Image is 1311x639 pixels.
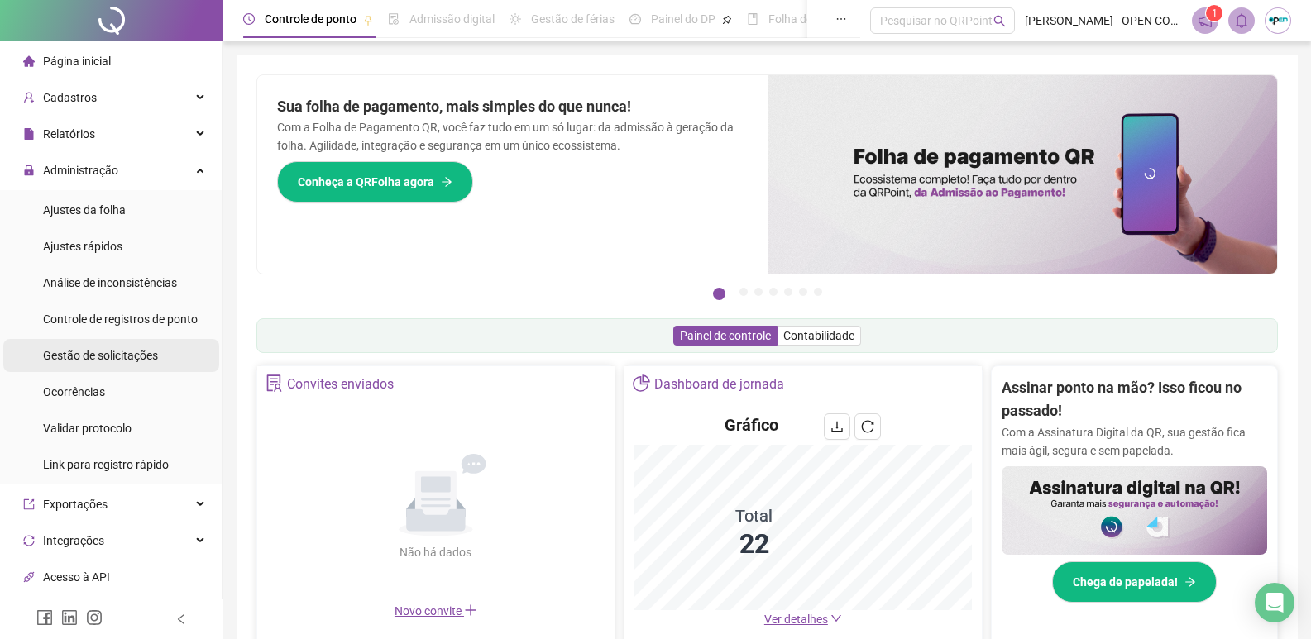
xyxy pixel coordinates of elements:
button: 3 [754,288,763,296]
button: 6 [799,288,807,296]
button: Conheça a QRFolha agora [277,161,473,203]
button: 1 [713,288,725,300]
span: Controle de registros de ponto [43,312,198,326]
span: Página inicial [43,55,111,68]
span: Gestão de férias [531,12,615,26]
span: Ajustes da folha [43,203,126,217]
sup: 1 [1206,5,1222,21]
button: 5 [784,288,792,296]
p: Com a Folha de Pagamento QR, você faz tudo em um só lugar: da admissão à geração da folha. Agilid... [277,118,748,155]
button: 7 [814,288,822,296]
span: ellipsis [835,13,847,25]
span: file [23,128,35,140]
span: clock-circle [243,13,255,25]
span: solution [266,374,283,392]
span: download [830,420,844,433]
span: instagram [86,609,103,626]
span: Admissão digital [409,12,495,26]
span: bell [1234,13,1249,28]
img: banner%2F02c71560-61a6-44d4-94b9-c8ab97240462.png [1002,466,1267,555]
button: 4 [769,288,778,296]
span: 1 [1212,7,1218,19]
span: Chega de papelada! [1073,573,1178,591]
span: Exportações [43,498,108,511]
div: Open Intercom Messenger [1255,583,1294,622]
span: Integrações [43,534,104,547]
img: 90145 [1266,8,1290,33]
span: Acesso à API [43,570,110,584]
span: Relatórios [43,127,95,141]
span: Gestão de solicitações [43,349,158,362]
span: facebook [36,609,53,626]
span: [PERSON_NAME] - OPEN CORRETORA DE SEGUROS [1025,12,1182,30]
span: user-add [23,92,35,103]
span: arrow-right [1184,576,1196,588]
span: api [23,571,35,583]
span: lock [23,165,35,176]
span: plus [464,603,477,617]
div: Convites enviados [287,370,394,398]
span: reload [861,420,874,433]
span: dashboard [629,13,641,25]
span: Controle de ponto [265,12,356,26]
span: search [993,15,1006,27]
span: home [23,55,35,67]
span: Painel de controle [680,329,771,342]
h2: Assinar ponto na mão? Isso ficou no passado! [1002,376,1267,423]
span: down [830,613,842,624]
h2: Sua folha de pagamento, mais simples do que nunca! [277,95,748,118]
button: 2 [739,288,748,296]
span: Novo convite [395,604,477,618]
span: file-done [388,13,400,25]
button: Chega de papelada! [1052,561,1217,603]
span: linkedin [61,609,78,626]
span: sun [510,13,521,25]
span: Análise de inconsistências [43,276,177,289]
span: pushpin [363,15,373,25]
span: pushpin [722,15,732,25]
span: book [747,13,758,25]
span: Administração [43,164,118,177]
span: Painel do DP [651,12,715,26]
span: notification [1198,13,1213,28]
img: banner%2F8d14a306-6205-4263-8e5b-06e9a85ad873.png [768,75,1278,274]
div: Não há dados [360,543,512,561]
span: export [23,498,35,510]
span: Ocorrências [43,385,105,398]
div: Dashboard de jornada [654,370,784,398]
span: Ajustes rápidos [43,240,122,253]
span: Ver detalhes [764,613,828,626]
p: Com a Assinatura Digital da QR, sua gestão fica mais ágil, segura e sem papelada. [1002,423,1267,460]
span: Cadastros [43,91,97,104]
h4: Gráfico [725,413,778,436]
a: Ver detalhes down [764,613,842,626]
span: Validar protocolo [43,422,132,435]
span: Folha de pagamento [768,12,874,26]
span: left [175,613,187,625]
span: Contabilidade [783,329,854,342]
span: arrow-right [441,176,452,188]
span: Conheça a QRFolha agora [298,173,434,191]
span: pie-chart [633,374,650,392]
span: sync [23,535,35,546]
span: Link para registro rápido [43,458,169,471]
